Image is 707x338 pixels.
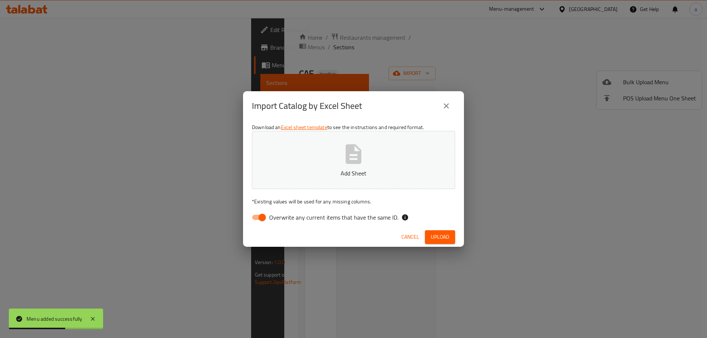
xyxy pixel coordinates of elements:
[269,213,398,222] span: Overwrite any current items that have the same ID.
[398,230,422,244] button: Cancel
[27,315,82,323] div: Menu added successfully
[401,232,419,242] span: Cancel
[401,214,409,221] svg: If the overwrite option isn't selected, then the items that match an existing ID will be ignored ...
[243,121,464,227] div: Download an to see the instructions and required format.
[281,122,327,132] a: Excel sheet template
[252,100,362,112] h2: Import Catalog by Excel Sheet
[437,97,455,115] button: close
[263,169,444,178] p: Add Sheet
[425,230,455,244] button: Upload
[431,232,449,242] span: Upload
[252,198,455,205] p: Existing values will be used for any missing columns.
[252,131,455,189] button: Add Sheet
